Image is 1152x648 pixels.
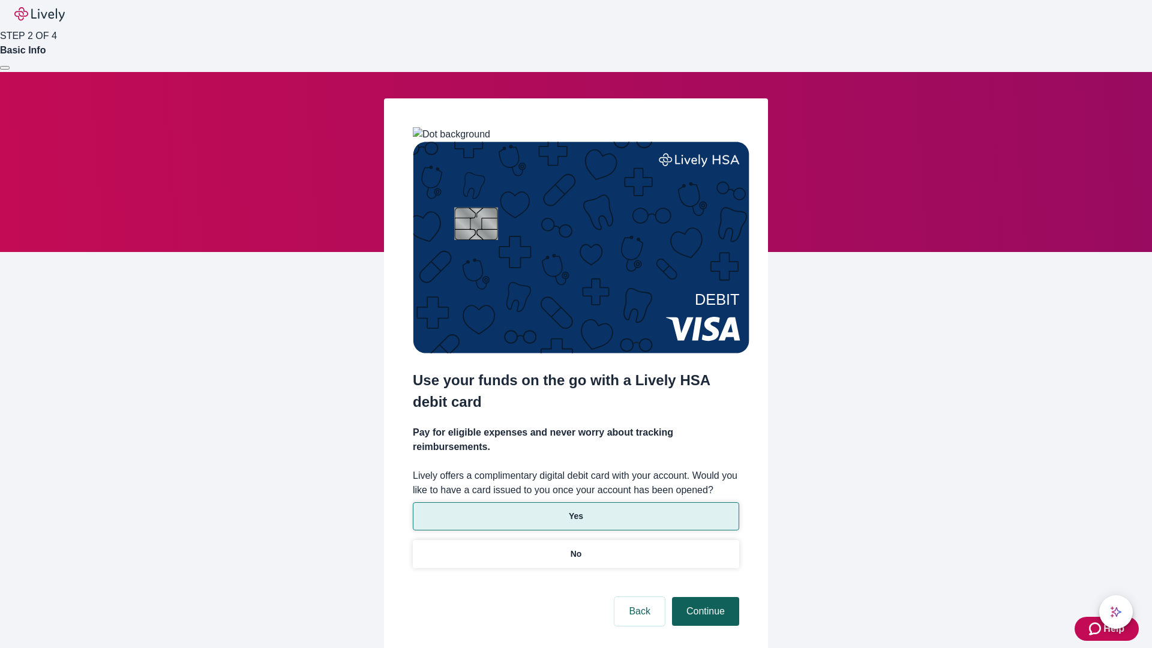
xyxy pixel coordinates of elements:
button: chat [1099,595,1133,629]
button: No [413,540,739,568]
img: Lively [14,7,65,22]
label: Lively offers a complimentary digital debit card with your account. Would you like to have a card... [413,469,739,497]
img: Debit card [413,142,749,353]
button: Continue [672,597,739,626]
svg: Lively AI Assistant [1110,606,1122,618]
p: No [571,548,582,560]
h2: Use your funds on the go with a Lively HSA debit card [413,370,739,413]
h4: Pay for eligible expenses and never worry about tracking reimbursements. [413,425,739,454]
button: Back [614,597,665,626]
svg: Zendesk support icon [1089,622,1103,636]
button: Zendesk support iconHelp [1075,617,1139,641]
p: Yes [569,510,583,523]
span: Help [1103,622,1124,636]
img: Dot background [413,127,490,142]
button: Yes [413,502,739,530]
